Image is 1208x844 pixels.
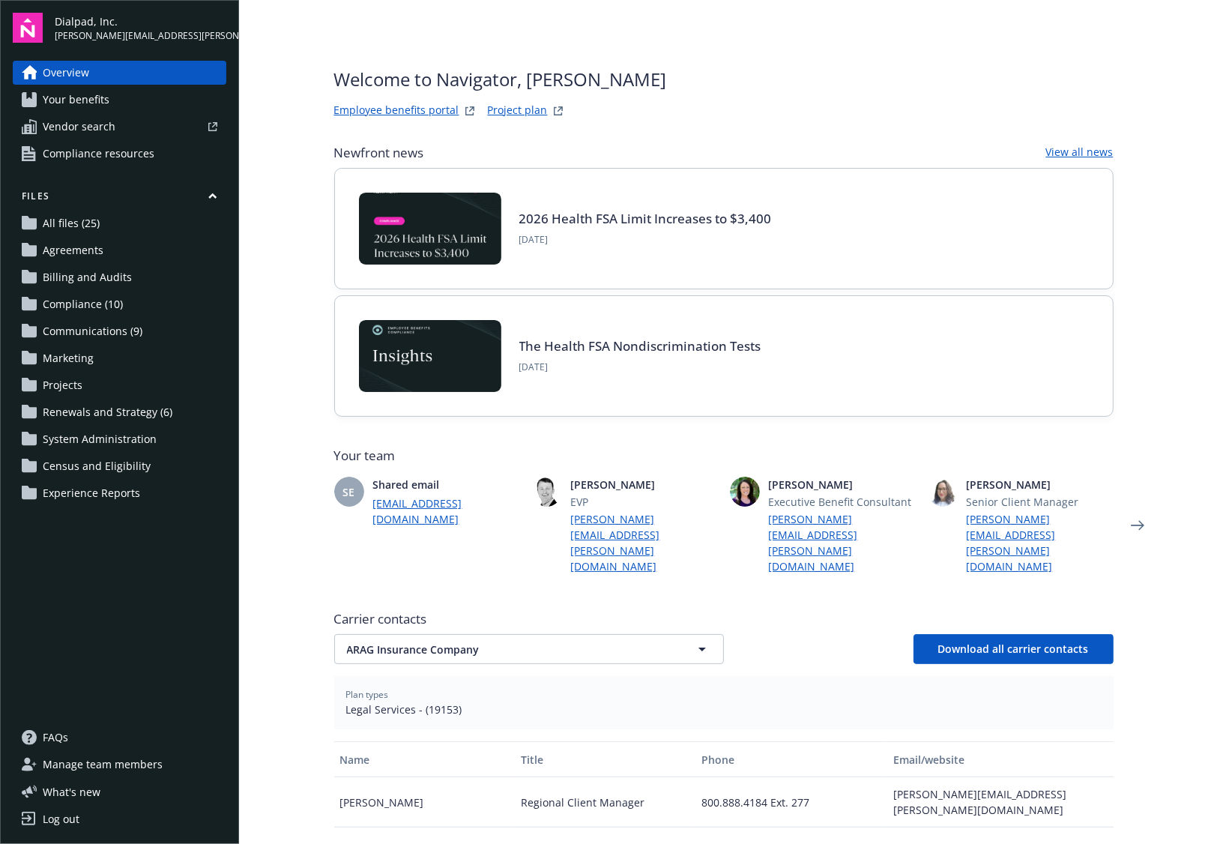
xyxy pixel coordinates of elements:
[549,102,567,120] a: projectPlanWebsite
[1126,513,1150,537] a: Next
[967,494,1114,510] span: Senior Client Manager
[13,427,226,451] a: System Administration
[340,752,509,768] div: Name
[334,777,515,828] div: [PERSON_NAME]
[43,346,94,370] span: Marketing
[43,61,89,85] span: Overview
[913,634,1114,664] button: Download all carrier contacts
[488,102,548,120] a: Project plan
[43,481,140,505] span: Experience Reports
[887,741,1113,777] button: Email/website
[43,454,151,478] span: Census and Eligibility
[13,481,226,505] a: Experience Reports
[938,642,1089,656] span: Download all carrier contacts
[55,29,226,43] span: [PERSON_NAME][EMAIL_ADDRESS][PERSON_NAME][DOMAIN_NAME]
[13,726,226,750] a: FAQs
[521,752,689,768] div: Title
[373,477,520,492] span: Shared email
[13,784,124,800] button: What's new
[13,292,226,316] a: Compliance (10)
[347,642,659,657] span: ARAG Insurance Company
[334,66,667,93] span: Welcome to Navigator , [PERSON_NAME]
[334,634,724,664] button: ARAG Insurance Company
[13,346,226,370] a: Marketing
[769,494,916,510] span: Executive Benefit Consultant
[359,193,501,265] img: BLOG-Card Image - Compliance - 2026 Health FSA Limit Increases to $3,400.jpg
[13,400,226,424] a: Renewals and Strategy (6)
[515,741,695,777] button: Title
[13,265,226,289] a: Billing and Audits
[571,494,718,510] span: EVP
[519,337,761,355] a: The Health FSA Nondiscrimination Tests
[43,373,82,397] span: Projects
[43,807,79,831] div: Log out
[769,511,916,574] a: [PERSON_NAME][EMAIL_ADDRESS][PERSON_NAME][DOMAIN_NAME]
[55,13,226,29] span: Dialpad, Inc.
[346,688,1102,702] span: Plan types
[13,190,226,208] button: Files
[346,702,1102,717] span: Legal Services - (19153)
[13,142,226,166] a: Compliance resources
[519,361,761,374] span: [DATE]
[334,144,424,162] span: Newfront news
[893,752,1107,768] div: Email/website
[13,373,226,397] a: Projects
[515,777,695,828] div: Regional Client Manager
[359,320,501,392] img: Card Image - EB Compliance Insights.png
[519,210,772,227] a: 2026 Health FSA Limit Increases to $3,400
[43,88,109,112] span: Your benefits
[519,233,772,247] span: [DATE]
[43,400,172,424] span: Renewals and Strategy (6)
[334,102,459,120] a: Employee benefits portal
[43,292,123,316] span: Compliance (10)
[967,477,1114,492] span: [PERSON_NAME]
[730,477,760,507] img: photo
[1046,144,1114,162] a: View all news
[571,477,718,492] span: [PERSON_NAME]
[13,13,43,43] img: navigator-logo.svg
[13,211,226,235] a: All files (25)
[532,477,562,507] img: photo
[695,777,887,828] div: 800.888.4184 Ext. 277
[967,511,1114,574] a: [PERSON_NAME][EMAIL_ADDRESS][PERSON_NAME][DOMAIN_NAME]
[928,477,958,507] img: photo
[343,484,355,500] span: SE
[13,88,226,112] a: Your benefits
[55,13,226,43] button: Dialpad, Inc.[PERSON_NAME][EMAIL_ADDRESS][PERSON_NAME][DOMAIN_NAME]
[334,741,515,777] button: Name
[571,511,718,574] a: [PERSON_NAME][EMAIL_ADDRESS][PERSON_NAME][DOMAIN_NAME]
[13,115,226,139] a: Vendor search
[43,115,115,139] span: Vendor search
[695,741,887,777] button: Phone
[887,777,1113,828] div: [PERSON_NAME][EMAIL_ADDRESS][PERSON_NAME][DOMAIN_NAME]
[43,427,157,451] span: System Administration
[334,610,1114,628] span: Carrier contacts
[334,447,1114,465] span: Your team
[13,238,226,262] a: Agreements
[13,454,226,478] a: Census and Eligibility
[13,319,226,343] a: Communications (9)
[43,319,142,343] span: Communications (9)
[373,495,520,527] a: [EMAIL_ADDRESS][DOMAIN_NAME]
[43,726,68,750] span: FAQs
[701,752,881,768] div: Phone
[769,477,916,492] span: [PERSON_NAME]
[13,753,226,777] a: Manage team members
[43,142,154,166] span: Compliance resources
[461,102,479,120] a: striveWebsite
[43,211,100,235] span: All files (25)
[43,238,103,262] span: Agreements
[13,61,226,85] a: Overview
[43,753,163,777] span: Manage team members
[43,265,132,289] span: Billing and Audits
[43,784,100,800] span: What ' s new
